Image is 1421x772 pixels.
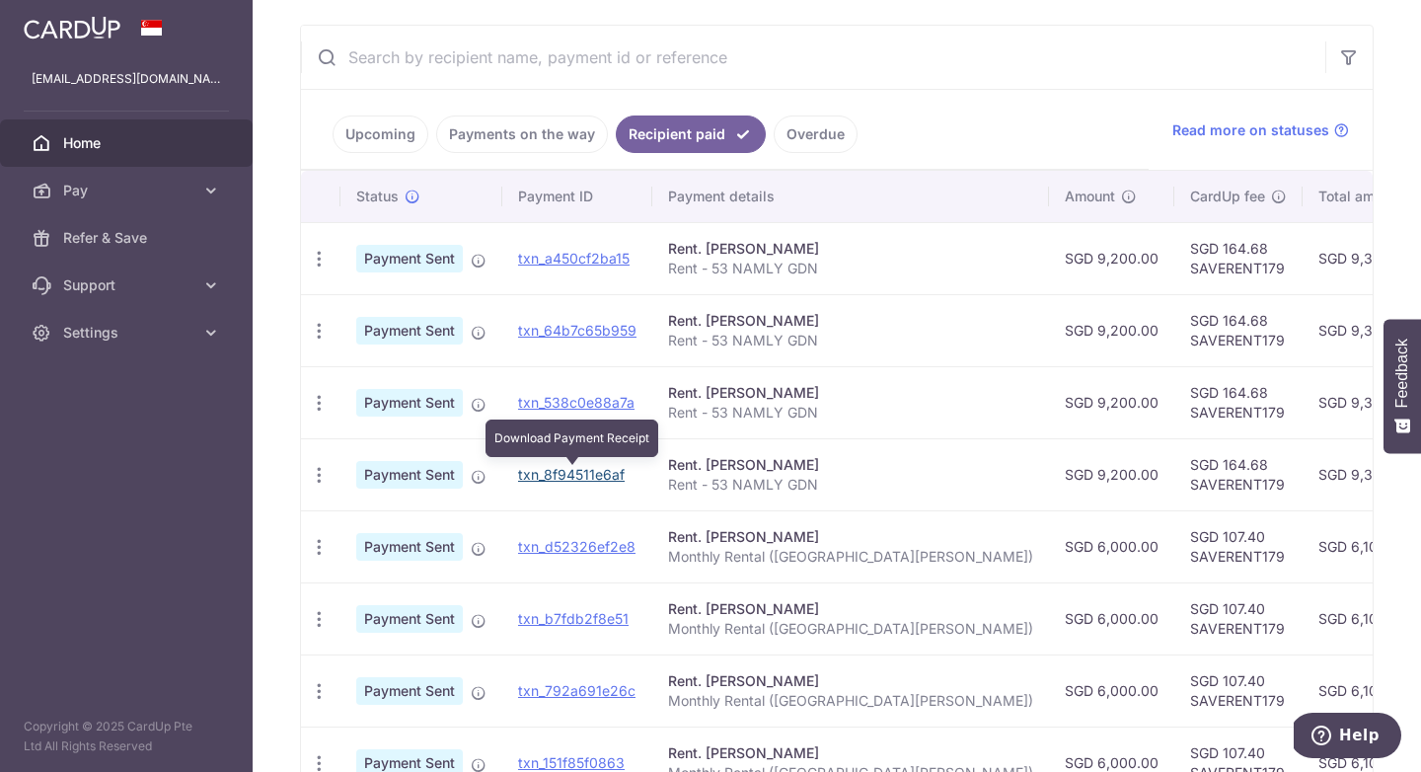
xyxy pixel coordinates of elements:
td: SGD 164.68 SAVERENT179 [1174,294,1303,366]
p: [EMAIL_ADDRESS][DOMAIN_NAME] [32,69,221,89]
span: Feedback [1393,339,1411,408]
a: txn_792a691e26c [518,682,636,699]
a: txn_a450cf2ba15 [518,250,630,267]
p: Monthly Rental ([GEOGRAPHIC_DATA][PERSON_NAME]) [668,547,1033,567]
p: Monthly Rental ([GEOGRAPHIC_DATA][PERSON_NAME]) [668,691,1033,711]
span: Read more on statuses [1172,120,1329,140]
span: Status [356,187,399,206]
p: Monthly Rental ([GEOGRAPHIC_DATA][PERSON_NAME]) [668,619,1033,639]
td: SGD 6,000.00 [1049,655,1174,727]
td: SGD 6,000.00 [1049,510,1174,582]
p: Rent - 53 NAMLY GDN [668,259,1033,278]
td: SGD 9,200.00 [1049,222,1174,294]
span: Refer & Save [63,228,193,248]
span: Settings [63,323,193,343]
td: SGD 164.68 SAVERENT179 [1174,366,1303,438]
span: Amount [1065,187,1115,206]
a: txn_151f85f0863 [518,754,625,771]
a: txn_b7fdb2f8e51 [518,610,629,627]
div: Rent. [PERSON_NAME] [668,311,1033,331]
span: Payment Sent [356,389,463,417]
span: Home [63,133,193,153]
div: Rent. [PERSON_NAME] [668,455,1033,475]
td: SGD 6,000.00 [1049,582,1174,655]
a: Overdue [774,116,858,153]
input: Search by recipient name, payment id or reference [301,26,1325,89]
p: Rent - 53 NAMLY GDN [668,475,1033,495]
a: Read more on statuses [1172,120,1349,140]
span: CardUp fee [1190,187,1265,206]
a: Recipient paid [616,116,766,153]
a: txn_8f94511e6af [518,466,625,483]
td: SGD 9,200.00 [1049,366,1174,438]
td: SGD 164.68 SAVERENT179 [1174,222,1303,294]
iframe: Opens a widget where you can find more information [1294,713,1401,762]
p: Rent - 53 NAMLY GDN [668,403,1033,423]
span: Total amt. [1318,187,1384,206]
td: SGD 107.40 SAVERENT179 [1174,655,1303,727]
a: Upcoming [333,116,428,153]
td: SGD 107.40 SAVERENT179 [1174,510,1303,582]
span: Payment Sent [356,461,463,489]
div: Rent. [PERSON_NAME] [668,671,1033,691]
span: Payment Sent [356,245,463,272]
button: Feedback - Show survey [1384,319,1421,453]
div: Rent. [PERSON_NAME] [668,239,1033,259]
a: txn_64b7c65b959 [518,322,636,339]
th: Payment details [652,171,1049,222]
td: SGD 107.40 SAVERENT179 [1174,582,1303,655]
th: Payment ID [502,171,652,222]
span: Payment Sent [356,533,463,561]
td: SGD 9,200.00 [1049,438,1174,510]
a: Payments on the way [436,116,608,153]
span: Payment Sent [356,317,463,345]
span: Pay [63,181,193,200]
span: Payment Sent [356,677,463,705]
span: Payment Sent [356,605,463,633]
div: Rent. [PERSON_NAME] [668,599,1033,619]
div: Download Payment Receipt [486,420,658,457]
div: Rent. [PERSON_NAME] [668,383,1033,403]
p: Rent - 53 NAMLY GDN [668,331,1033,350]
td: SGD 9,200.00 [1049,294,1174,366]
td: SGD 164.68 SAVERENT179 [1174,438,1303,510]
a: txn_538c0e88a7a [518,394,635,411]
a: txn_d52326ef2e8 [518,538,636,555]
img: CardUp [24,16,120,39]
div: Rent. [PERSON_NAME] [668,743,1033,763]
div: Rent. [PERSON_NAME] [668,527,1033,547]
span: Support [63,275,193,295]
